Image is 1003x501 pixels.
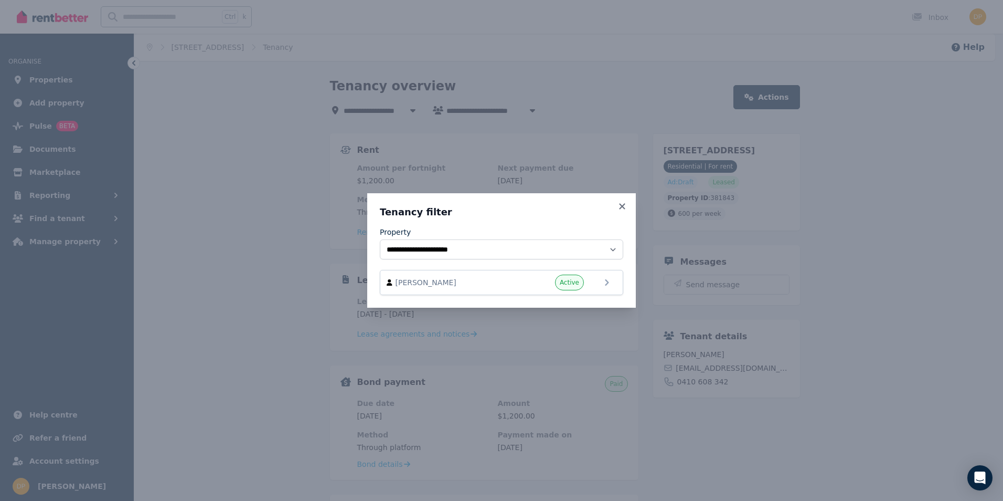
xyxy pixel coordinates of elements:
[967,465,993,490] div: Open Intercom Messenger
[380,227,411,237] label: Property
[380,270,623,295] a: [PERSON_NAME]Active
[380,206,623,218] h3: Tenancy filter
[560,278,579,287] span: Active
[396,277,515,288] span: [PERSON_NAME]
